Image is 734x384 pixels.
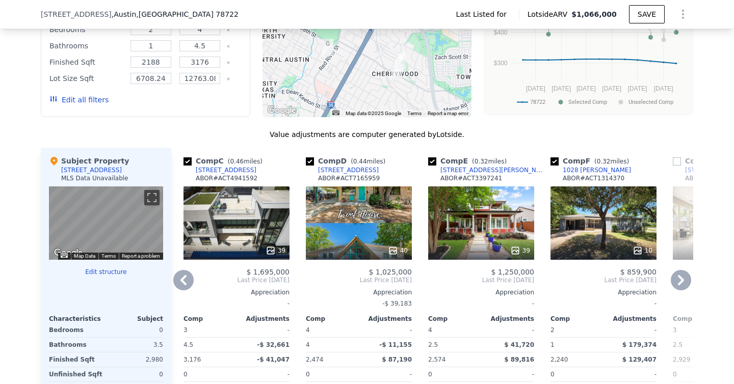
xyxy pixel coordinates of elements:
div: 2.5 [673,338,724,352]
div: Bedrooms [49,22,124,37]
div: Adjustments [604,315,657,323]
span: -$ 41,047 [257,356,290,363]
button: Clear [226,61,230,65]
div: 40 [388,245,408,256]
div: Map [49,186,163,260]
div: Appreciation [183,288,290,296]
div: Comp C [183,156,267,166]
div: Appreciation [306,288,412,296]
div: Comp [550,315,604,323]
div: 39 [266,245,285,256]
span: ( miles) [468,158,511,165]
span: , [GEOGRAPHIC_DATA] 78722 [136,10,239,18]
span: 0.32 [475,158,488,165]
span: $ 41,720 [504,341,534,348]
button: Edit all filters [49,95,109,105]
div: Bedrooms [49,323,104,337]
a: Report a problem [122,253,160,259]
div: 3508 Red River St [322,39,333,56]
text: F [649,25,652,32]
div: 0 [108,367,163,381]
div: [STREET_ADDRESS] [196,166,256,174]
text: Unselected Comp [628,99,673,106]
div: - [361,367,412,381]
div: MLS Data Unavailable [61,174,128,182]
span: Last Price [DATE] [306,276,412,284]
span: Last Price [DATE] [183,276,290,284]
span: Last Price [DATE] [550,276,657,284]
a: [STREET_ADDRESS] [183,166,256,174]
a: [STREET_ADDRESS][PERSON_NAME] [428,166,546,174]
div: Comp [306,315,359,323]
div: Comp [183,315,237,323]
button: Edit structure [49,268,163,276]
div: Adjustments [237,315,290,323]
div: 1 [550,338,601,352]
div: Comp E [428,156,511,166]
div: - [483,323,534,337]
div: Subject [106,315,163,323]
text: [DATE] [654,85,673,92]
img: Google [51,246,85,260]
div: 4.5 [183,338,234,352]
div: Subject Property [49,156,129,166]
span: 0 [428,371,432,378]
span: Lotside ARV [528,9,571,19]
a: Open this area in Google Maps (opens a new window) [51,246,85,260]
button: Map Data [74,253,95,260]
span: 0 [183,371,188,378]
div: ABOR # ACT3397241 [440,174,502,182]
div: ABOR # ACT7165959 [318,174,380,182]
span: 3 [183,326,188,334]
div: [STREET_ADDRESS] [318,166,379,174]
div: Comp F [550,156,633,166]
span: 2 [550,326,555,334]
span: Map data ©2025 Google [346,111,401,116]
span: $ 87,190 [382,356,412,363]
div: [STREET_ADDRESS][PERSON_NAME] [440,166,546,174]
span: 2,929 [673,356,690,363]
div: 4 [306,338,357,352]
div: 1704 E 38th St [391,63,402,80]
span: $ 129,407 [622,356,657,363]
span: ( miles) [224,158,267,165]
text: [DATE] [576,85,596,92]
button: Keyboard shortcuts [332,111,339,115]
text: [DATE] [552,85,571,92]
div: Adjustments [359,315,412,323]
a: Terms (opens in new tab) [407,111,422,116]
div: Lot Size Sqft [49,71,124,86]
span: 3,176 [183,356,201,363]
div: ABOR # ACT4941592 [196,174,257,182]
div: - [606,367,657,381]
div: 3.5 [108,338,163,352]
span: 0.44 [353,158,367,165]
span: $ 179,374 [622,341,657,348]
span: 0 [550,371,555,378]
span: -$ 11,155 [379,341,412,348]
div: 0 [108,323,163,337]
div: 1028 [PERSON_NAME] [563,166,631,174]
div: - [239,367,290,381]
img: Google [265,104,299,117]
button: Show Options [673,4,693,24]
text: [DATE] [628,85,647,92]
text: 78722 [530,99,545,106]
div: Comp [673,315,726,323]
div: 3901 Cherrywood RD Unit House A & B [395,51,406,69]
button: Toggle fullscreen view [144,190,160,205]
a: Open this area in Google Maps (opens a new window) [265,104,299,117]
span: 3 [673,326,677,334]
span: -$ 32,661 [257,341,290,348]
button: SAVE [629,5,665,23]
span: [STREET_ADDRESS] [41,9,112,19]
div: Finished Sqft [49,352,104,367]
span: 2,474 [306,356,323,363]
span: $ 1,250,000 [491,268,534,276]
span: 2,574 [428,356,445,363]
text: G [662,28,666,34]
div: Adjustments [481,315,534,323]
div: 39 [510,245,530,256]
span: 4 [428,326,432,334]
button: Clear [226,44,230,48]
